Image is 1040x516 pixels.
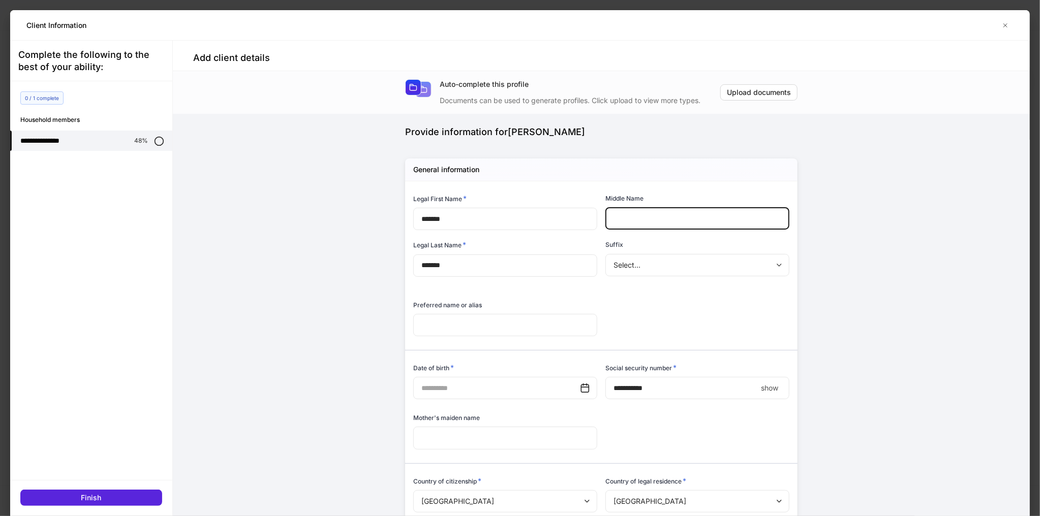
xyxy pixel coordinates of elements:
div: [GEOGRAPHIC_DATA] [605,490,789,512]
h6: Date of birth [413,363,454,373]
div: Select... [605,254,789,276]
p: show [761,383,778,393]
div: Finish [81,493,102,503]
div: Provide information for [PERSON_NAME] [405,126,798,138]
h6: Legal Last Name [413,240,466,250]
h6: Social security number [605,363,677,373]
div: Upload documents [727,87,791,98]
h6: Country of citizenship [413,476,481,486]
div: [GEOGRAPHIC_DATA] [413,490,597,512]
h6: Country of legal residence [605,476,686,486]
div: Documents can be used to generate profiles. Click upload to view more types. [440,89,720,106]
h6: Household members [20,115,172,124]
h6: Legal First Name [413,193,467,204]
div: Auto-complete this profile [440,79,720,89]
h6: Suffix [605,240,623,249]
h5: General information [413,165,479,175]
button: Upload documents [720,84,798,101]
h4: Add client details [193,52,270,64]
h5: Client Information [26,20,86,30]
p: 48% [134,137,148,145]
h6: Preferred name or alias [413,300,482,310]
div: Complete the following to the best of your ability: [18,49,164,73]
h6: Middle Name [605,193,644,203]
button: Finish [20,490,162,506]
div: 0 / 1 complete [20,91,64,105]
h6: Mother's maiden name [413,413,480,423]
